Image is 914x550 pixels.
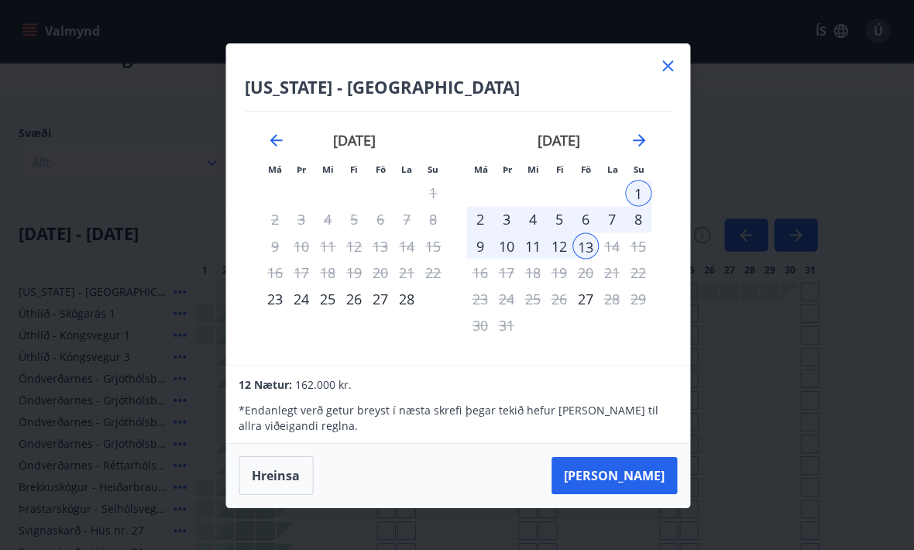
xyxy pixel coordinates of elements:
td: Not available. sunnudagur, 8. febrúar 2026 [420,206,446,232]
div: 4 [519,206,545,232]
td: Not available. þriðjudagur, 31. mars 2026 [493,311,519,338]
td: Choose fimmtudagur, 26. febrúar 2026 as your check-in date. It’s available. [341,285,367,311]
td: Not available. þriðjudagur, 10. febrúar 2026 [288,232,314,259]
span: 12 Nætur: [239,376,292,391]
td: Not available. mánudagur, 9. febrúar 2026 [262,232,288,259]
td: Not available. mánudagur, 16. mars 2026 [466,259,493,285]
small: Mi [527,163,538,175]
div: 11 [519,232,545,259]
td: Not available. laugardagur, 7. febrúar 2026 [393,206,420,232]
td: Selected. mánudagur, 2. mars 2026 [466,206,493,232]
td: Not available. sunnudagur, 1. febrúar 2026 [420,180,446,206]
td: Not available. föstudagur, 20. febrúar 2026 [367,259,393,285]
td: Not available. laugardagur, 21. mars 2026 [598,259,624,285]
small: Fi [555,163,563,175]
td: Not available. miðvikudagur, 18. febrúar 2026 [314,259,341,285]
div: Aðeins útritun í boði [598,285,624,311]
td: Selected. miðvikudagur, 11. mars 2026 [519,232,545,259]
td: Not available. mánudagur, 16. febrúar 2026 [262,259,288,285]
td: Not available. laugardagur, 21. febrúar 2026 [393,259,420,285]
td: Selected. miðvikudagur, 4. mars 2026 [519,206,545,232]
small: Fö [375,163,385,175]
td: Choose miðvikudagur, 25. febrúar 2026 as your check-in date. It’s available. [314,285,341,311]
div: Aðeins útritun í boði [572,232,598,259]
td: Not available. mánudagur, 23. mars 2026 [466,285,493,311]
td: Not available. fimmtudagur, 19. mars 2026 [545,259,572,285]
small: Þr [502,163,511,175]
div: 24 [288,285,314,311]
td: Not available. mánudagur, 2. febrúar 2026 [262,206,288,232]
td: Not available. fimmtudagur, 19. febrúar 2026 [341,259,367,285]
td: Selected. þriðjudagur, 3. mars 2026 [493,206,519,232]
td: Not available. mánudagur, 30. mars 2026 [466,311,493,338]
td: Selected as start date. sunnudagur, 1. mars 2026 [624,180,651,206]
div: 5 [545,206,572,232]
h4: [US_STATE] - [GEOGRAPHIC_DATA] [245,75,670,98]
strong: [DATE] [332,131,375,150]
td: Not available. miðvikudagur, 11. febrúar 2026 [314,232,341,259]
small: Má [473,163,487,175]
td: Not available. laugardagur, 14. mars 2026 [598,232,624,259]
span: 162.000 kr. [295,376,352,391]
td: Not available. þriðjudagur, 17. mars 2026 [493,259,519,285]
div: 10 [493,232,519,259]
button: Hreinsa [239,455,313,494]
div: Calendar [245,112,670,345]
div: Move backward to switch to the previous month. [266,131,285,150]
td: Not available. sunnudagur, 22. mars 2026 [624,259,651,285]
td: Not available. föstudagur, 13. febrúar 2026 [367,232,393,259]
div: Aðeins innritun í boði [572,285,598,311]
button: [PERSON_NAME] [551,456,676,493]
td: Not available. miðvikudagur, 4. febrúar 2026 [314,206,341,232]
td: Selected. mánudagur, 9. mars 2026 [466,232,493,259]
div: 3 [493,206,519,232]
td: Not available. fimmtudagur, 12. febrúar 2026 [341,232,367,259]
td: Not available. laugardagur, 14. febrúar 2026 [393,232,420,259]
div: 9 [466,232,493,259]
td: Not available. sunnudagur, 15. febrúar 2026 [420,232,446,259]
td: Selected. þriðjudagur, 10. mars 2026 [493,232,519,259]
td: Not available. föstudagur, 6. febrúar 2026 [367,206,393,232]
small: La [606,163,617,175]
div: 25 [314,285,341,311]
small: Má [268,163,282,175]
td: Selected. fimmtudagur, 12. mars 2026 [545,232,572,259]
div: Move forward to switch to the next month. [629,131,648,150]
small: Þr [297,163,306,175]
div: Aðeins innritun í boði [262,285,288,311]
small: Fi [350,163,358,175]
td: Selected. sunnudagur, 8. mars 2026 [624,206,651,232]
td: Not available. sunnudagur, 15. mars 2026 [624,232,651,259]
div: 7 [598,206,624,232]
td: Not available. þriðjudagur, 3. febrúar 2026 [288,206,314,232]
div: 1 [624,180,651,206]
td: Not available. þriðjudagur, 17. febrúar 2026 [288,259,314,285]
td: Selected. föstudagur, 6. mars 2026 [572,206,598,232]
td: Not available. föstudagur, 20. mars 2026 [572,259,598,285]
td: Selected. laugardagur, 7. mars 2026 [598,206,624,232]
td: Selected as end date. föstudagur, 13. mars 2026 [572,232,598,259]
small: Su [428,163,438,175]
div: 26 [341,285,367,311]
td: Selected. fimmtudagur, 5. mars 2026 [545,206,572,232]
td: Not available. fimmtudagur, 26. mars 2026 [545,285,572,311]
small: La [401,163,412,175]
td: Not available. sunnudagur, 22. febrúar 2026 [420,259,446,285]
small: Fö [580,163,590,175]
td: Choose laugardagur, 28. febrúar 2026 as your check-in date. It’s available. [393,285,420,311]
small: Mi [321,163,333,175]
td: Choose laugardagur, 28. mars 2026 as your check-in date. It’s available. [598,285,624,311]
td: Not available. miðvikudagur, 18. mars 2026 [519,259,545,285]
strong: [DATE] [537,131,579,150]
td: Not available. fimmtudagur, 5. febrúar 2026 [341,206,367,232]
div: 6 [572,206,598,232]
td: Not available. þriðjudagur, 24. mars 2026 [493,285,519,311]
td: Choose mánudagur, 23. febrúar 2026 as your check-in date. It’s available. [262,285,288,311]
small: Su [633,163,644,175]
div: 28 [393,285,420,311]
td: Choose þriðjudagur, 24. febrúar 2026 as your check-in date. It’s available. [288,285,314,311]
td: Not available. sunnudagur, 29. mars 2026 [624,285,651,311]
div: 8 [624,206,651,232]
td: Choose föstudagur, 27. mars 2026 as your check-in date. It’s available. [572,285,598,311]
td: Choose föstudagur, 27. febrúar 2026 as your check-in date. It’s available. [367,285,393,311]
